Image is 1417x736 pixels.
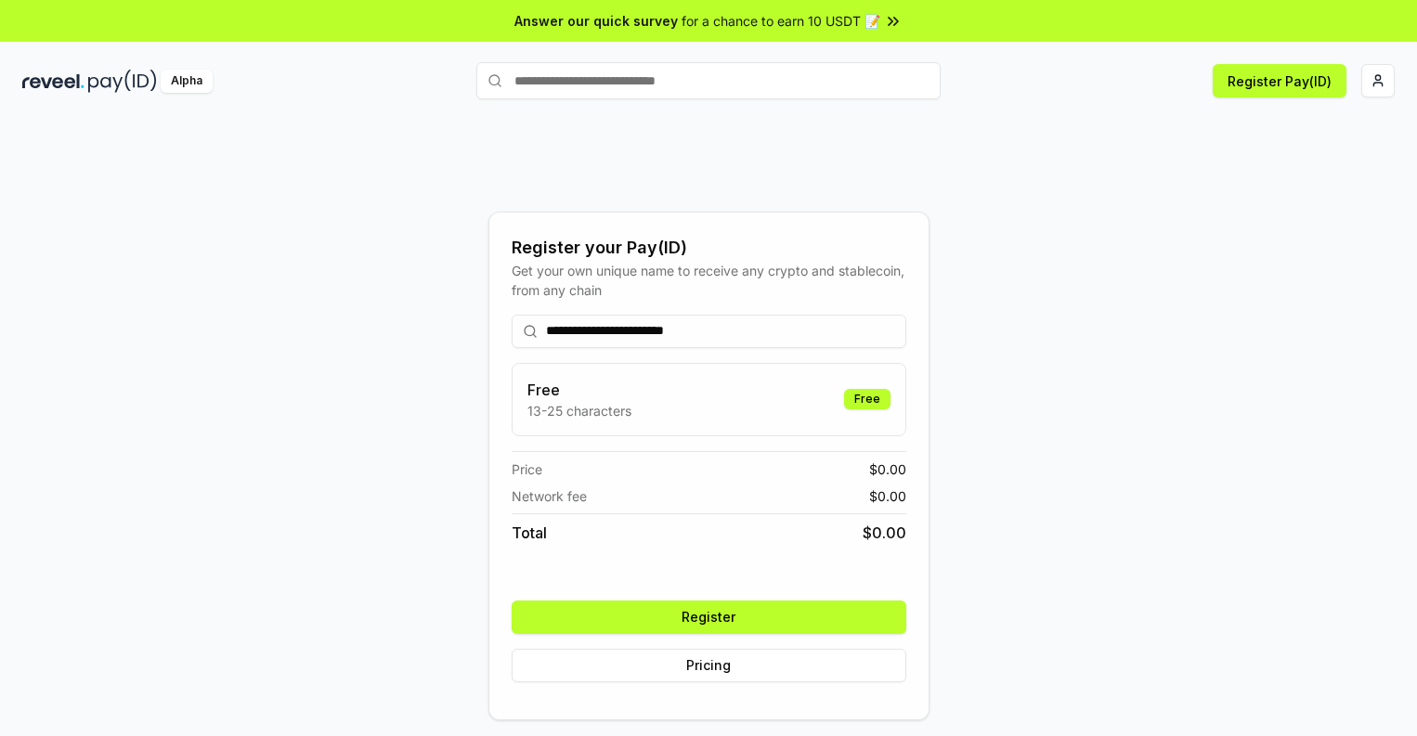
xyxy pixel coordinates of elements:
[512,261,906,300] div: Get your own unique name to receive any crypto and stablecoin, from any chain
[22,70,84,93] img: reveel_dark
[869,459,906,479] span: $ 0.00
[88,70,157,93] img: pay_id
[512,522,547,544] span: Total
[161,70,213,93] div: Alpha
[512,600,906,634] button: Register
[527,379,631,401] h3: Free
[869,486,906,506] span: $ 0.00
[527,401,631,420] p: 13-25 characters
[514,11,678,31] span: Answer our quick survey
[512,486,587,506] span: Network fee
[1213,64,1346,97] button: Register Pay(ID)
[844,389,890,409] div: Free
[512,459,542,479] span: Price
[512,235,906,261] div: Register your Pay(ID)
[512,649,906,682] button: Pricing
[682,11,880,31] span: for a chance to earn 10 USDT 📝
[863,522,906,544] span: $ 0.00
